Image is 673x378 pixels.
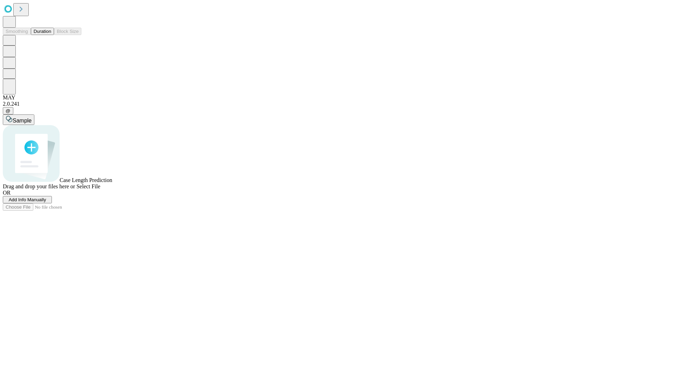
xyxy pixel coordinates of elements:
[3,107,13,114] button: @
[3,114,34,125] button: Sample
[3,196,52,203] button: Add Info Manually
[6,108,11,113] span: @
[60,177,112,183] span: Case Length Prediction
[76,183,100,189] span: Select File
[3,28,31,35] button: Smoothing
[31,28,54,35] button: Duration
[13,118,32,124] span: Sample
[3,190,11,196] span: OR
[3,94,670,101] div: MAY
[9,197,46,202] span: Add Info Manually
[3,183,75,189] span: Drag and drop your files here or
[3,101,670,107] div: 2.0.241
[54,28,81,35] button: Block Size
